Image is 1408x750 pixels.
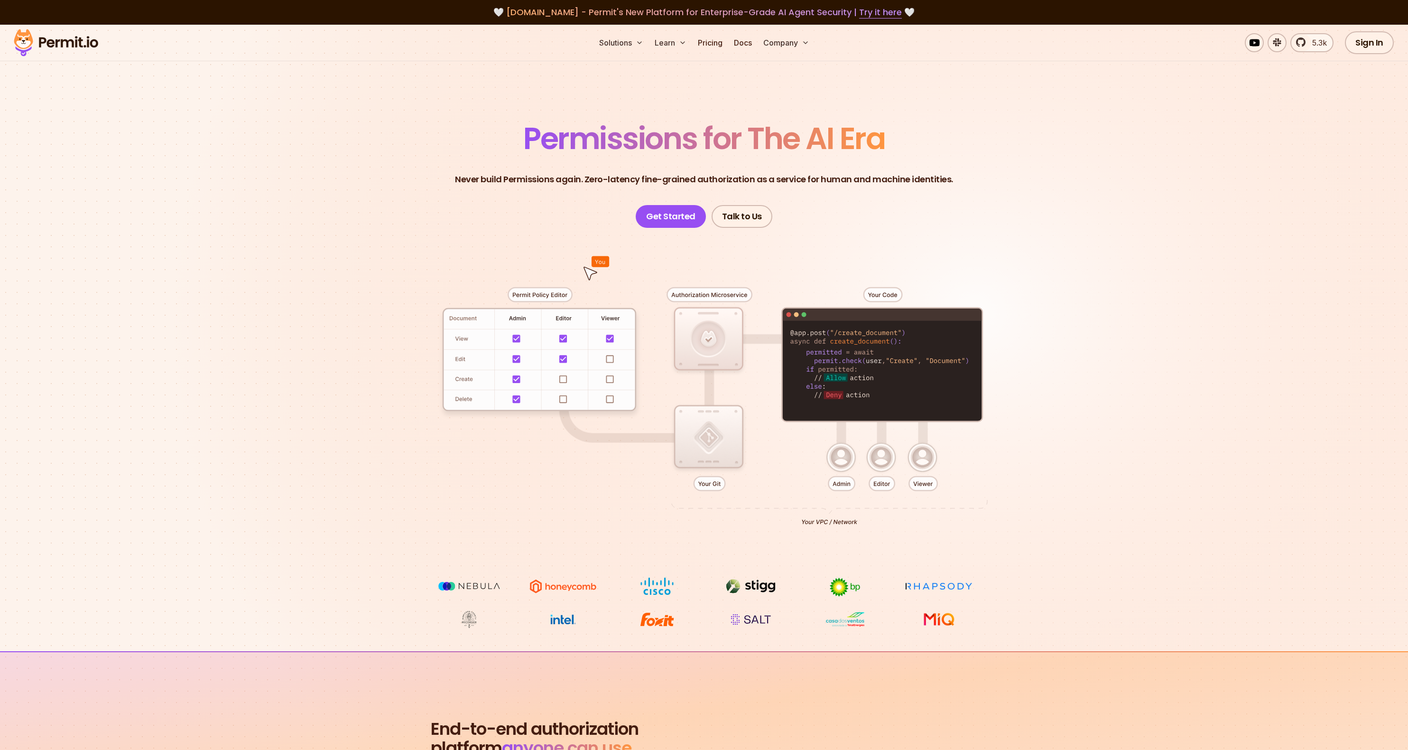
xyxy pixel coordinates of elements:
a: Docs [730,33,756,52]
span: 5.3k [1306,37,1327,48]
img: MIQ [907,611,971,628]
img: Honeycomb [528,577,599,595]
img: salt [715,610,787,628]
span: [DOMAIN_NAME] - Permit's New Platform for Enterprise-Grade AI Agent Security | [506,6,902,18]
a: Sign In [1345,31,1394,54]
div: 🤍 🤍 [23,6,1385,19]
img: Cisco [621,577,693,595]
button: Learn [651,33,690,52]
img: Rhapsody Health [903,577,974,595]
img: bp [809,577,880,597]
img: Casa dos Ventos [809,610,880,628]
a: Talk to Us [712,205,772,228]
button: Solutions [595,33,647,52]
a: Try it here [859,6,902,19]
img: Stigg [715,577,787,595]
img: Nebula [434,577,505,595]
img: Intel [528,610,599,628]
img: Maricopa County Recorder\'s Office [434,610,505,628]
p: Never build Permissions again. Zero-latency fine-grained authorization as a service for human and... [455,173,953,186]
span: End-to-end authorization [431,720,639,739]
a: 5.3k [1290,33,1334,52]
a: Get Started [636,205,706,228]
button: Company [760,33,813,52]
img: Foxit [621,610,693,628]
img: Permit logo [9,27,102,59]
span: Permissions for The AI Era [523,117,885,159]
a: Pricing [694,33,726,52]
